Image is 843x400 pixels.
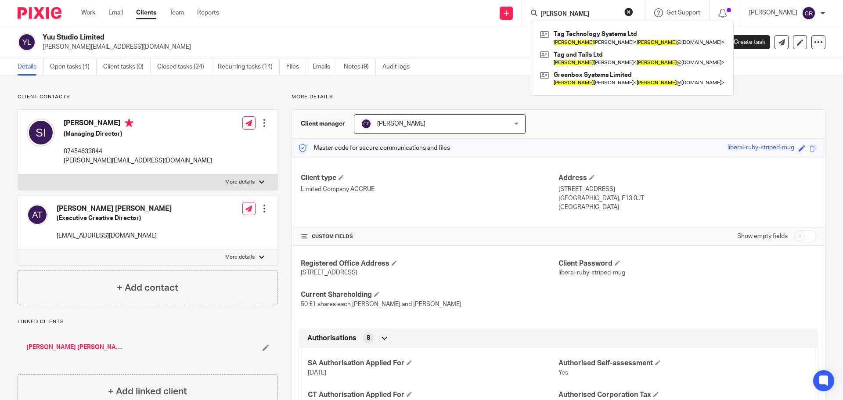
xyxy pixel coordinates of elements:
a: [PERSON_NAME] [PERSON_NAME] [26,343,123,352]
a: Closed tasks (24) [157,58,211,76]
h4: Client Password [558,259,816,268]
h4: Authorised Corporation Tax [558,390,809,400]
a: Audit logs [382,58,416,76]
a: Open tasks (4) [50,58,97,76]
button: Clear [624,7,633,16]
img: svg%3E [18,33,36,51]
h4: [PERSON_NAME] [64,119,212,130]
h4: SA Authorisation Applied For [308,359,558,368]
i: Primary [125,119,133,127]
p: [PERSON_NAME] [749,8,797,17]
span: Authorisations [307,334,357,343]
h2: Yuu Studio Limited [43,33,573,42]
a: Email [108,8,123,17]
a: Work [81,8,95,17]
span: Yes [558,370,568,376]
a: Emails [313,58,337,76]
p: [EMAIL_ADDRESS][DOMAIN_NAME] [57,231,172,240]
h3: Client manager [301,119,345,128]
p: [STREET_ADDRESS] [558,185,816,194]
h4: [PERSON_NAME] [PERSON_NAME] [57,204,172,213]
p: Limited Company ACCRUE [301,185,558,194]
span: liberal-ruby-striped-mug [558,270,625,276]
h4: CUSTOM FIELDS [301,233,558,240]
h5: (Executive Creative Director) [57,214,172,223]
h5: (Managing Director) [64,130,212,138]
div: liberal-ruby-striped-mug [728,143,794,153]
a: Recurring tasks (14) [218,58,280,76]
a: Create task [719,35,770,49]
p: [GEOGRAPHIC_DATA] [558,203,816,212]
a: Details [18,58,43,76]
img: svg%3E [27,204,48,225]
p: [PERSON_NAME][EMAIL_ADDRESS][DOMAIN_NAME] [43,43,706,51]
h4: Authorised Self-assessment [558,359,809,368]
a: Team [169,8,184,17]
p: 07454633844 [64,147,212,156]
h4: Client type [301,173,558,183]
span: [STREET_ADDRESS] [301,270,357,276]
span: 8 [367,334,370,342]
a: Clients [136,8,156,17]
a: Files [286,58,306,76]
img: svg%3E [361,119,371,129]
a: Client tasks (0) [103,58,151,76]
p: Client contacts [18,94,278,101]
a: Reports [197,8,219,17]
img: Pixie [18,7,61,19]
span: 50 £1 shares each [PERSON_NAME] and [PERSON_NAME] [301,301,461,307]
a: Notes (9) [344,58,376,76]
input: Search [540,11,619,18]
img: svg%3E [27,119,55,147]
label: Show empty fields [737,232,788,241]
h4: Registered Office Address [301,259,558,268]
h4: CT Authorisation Applied For [308,390,558,400]
p: More details [225,179,255,186]
p: Master code for secure communications and files [299,144,450,152]
h4: + Add contact [117,281,178,295]
h4: Address [558,173,816,183]
p: More details [225,254,255,261]
span: [PERSON_NAME] [377,121,425,127]
p: Linked clients [18,318,278,325]
p: More details [292,94,825,101]
h4: Current Shareholding [301,290,558,299]
p: [PERSON_NAME][EMAIL_ADDRESS][DOMAIN_NAME] [64,156,212,165]
p: [GEOGRAPHIC_DATA], E13 0JT [558,194,816,203]
span: [DATE] [308,370,326,376]
img: svg%3E [802,6,816,20]
span: Get Support [666,10,700,16]
h4: + Add linked client [108,385,187,398]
